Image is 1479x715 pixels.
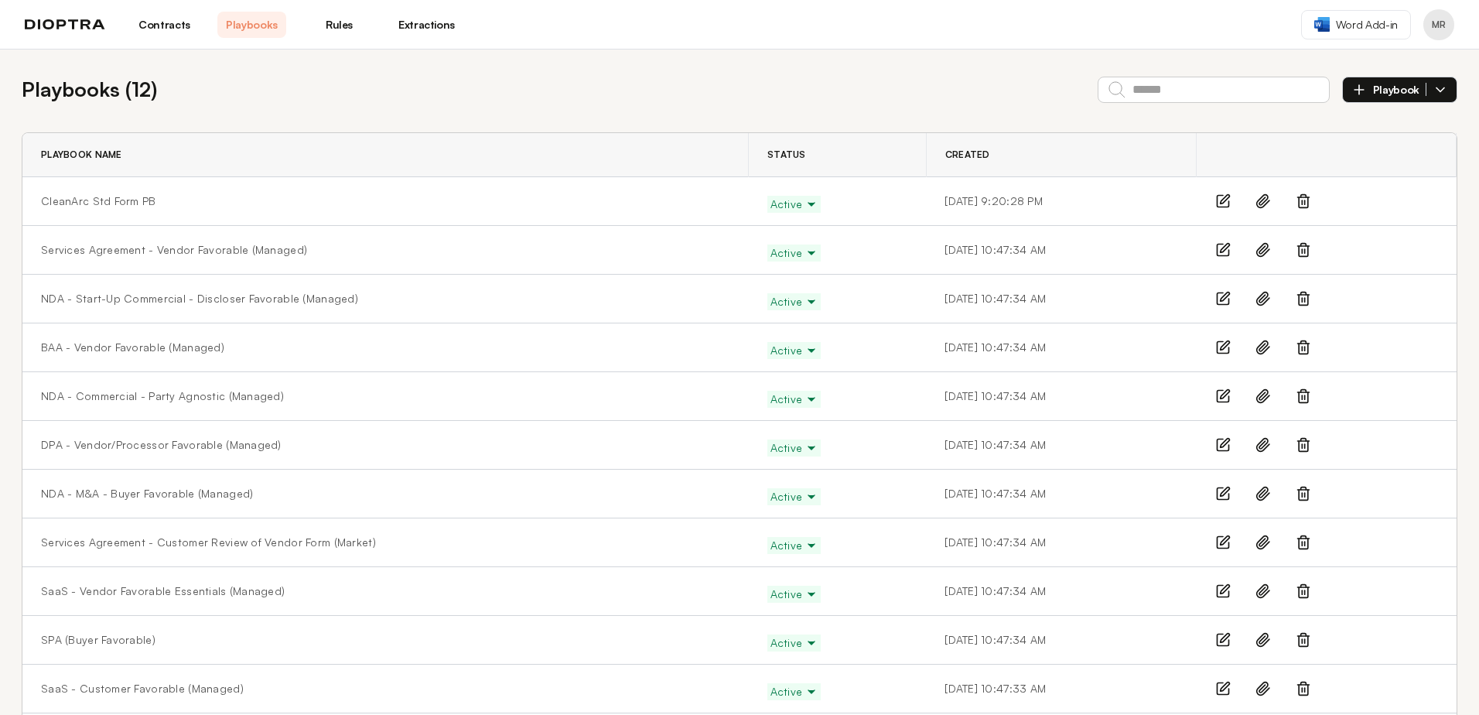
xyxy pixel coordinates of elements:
[41,437,282,453] a: DPA - Vendor/Processor Favorable (Managed)
[770,587,818,602] span: Active
[770,343,818,358] span: Active
[41,193,156,209] a: CleanArc Std Form PB
[945,149,990,161] span: Created
[770,245,818,261] span: Active
[130,12,199,38] a: Contracts
[926,275,1196,323] td: [DATE] 10:47:34 AM
[41,632,155,648] a: SPA (Buyer Favorable)
[770,440,818,456] span: Active
[1314,17,1330,32] img: word
[41,388,284,404] a: NDA - Commercial - Party Agnostic (Managed)
[926,518,1196,567] td: [DATE] 10:47:34 AM
[1301,10,1411,39] a: Word Add-in
[1336,17,1398,32] span: Word Add-in
[767,586,821,603] button: Active
[767,149,806,161] span: Status
[41,535,376,550] a: Services Agreement - Customer Review of Vendor Form (Market)
[770,684,818,700] span: Active
[41,340,224,355] a: BAA - Vendor Favorable (Managed)
[217,12,286,38] a: Playbooks
[41,486,253,501] a: NDA - M&A - Buyer Favorable (Managed)
[767,683,821,700] button: Active
[926,421,1196,470] td: [DATE] 10:47:34 AM
[926,665,1196,713] td: [DATE] 10:47:33 AM
[767,196,821,213] button: Active
[1342,77,1457,103] button: Playbook
[767,342,821,359] button: Active
[770,489,818,505] span: Active
[41,242,307,258] a: Services Agreement - Vendor Favorable (Managed)
[926,372,1196,421] td: [DATE] 10:47:34 AM
[22,74,157,104] h2: Playbooks ( 12 )
[41,149,122,161] span: Playbook Name
[770,635,818,651] span: Active
[1373,83,1426,97] span: Playbook
[926,567,1196,616] td: [DATE] 10:47:34 AM
[767,293,821,310] button: Active
[25,19,105,30] img: logo
[770,294,818,310] span: Active
[926,323,1196,372] td: [DATE] 10:47:34 AM
[770,392,818,407] span: Active
[926,226,1196,275] td: [DATE] 10:47:34 AM
[770,197,818,212] span: Active
[305,12,374,38] a: Rules
[41,291,358,306] a: NDA - Start-Up Commercial - Discloser Favorable (Managed)
[767,488,821,505] button: Active
[926,616,1196,665] td: [DATE] 10:47:34 AM
[392,12,461,38] a: Extractions
[770,538,818,553] span: Active
[767,635,821,652] button: Active
[767,440,821,457] button: Active
[767,391,821,408] button: Active
[767,245,821,262] button: Active
[926,470,1196,518] td: [DATE] 10:47:34 AM
[767,537,821,554] button: Active
[926,177,1196,226] td: [DATE] 9:20:28 PM
[41,681,244,696] a: SaaS - Customer Favorable (Managed)
[1423,9,1454,40] button: Profile menu
[41,583,285,599] a: SaaS - Vendor Favorable Essentials (Managed)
